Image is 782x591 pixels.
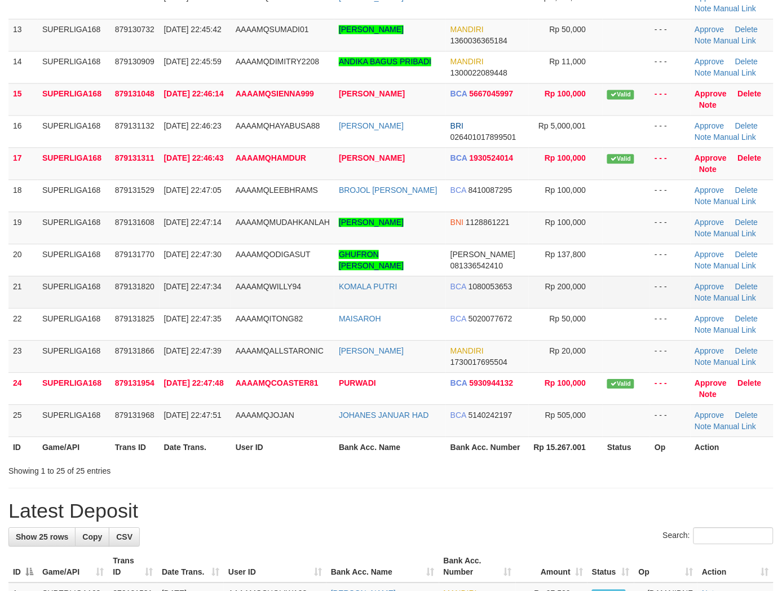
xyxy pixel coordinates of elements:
a: KOMALA PUTRI [339,282,397,291]
td: SUPERLIGA168 [38,308,111,340]
td: SUPERLIGA168 [38,147,111,179]
span: BCA [450,89,467,98]
span: Copy 5140242197 to clipboard [469,411,513,420]
span: Rp 20,000 [550,346,586,355]
span: BCA [450,186,466,195]
th: Bank Acc. Number [446,436,529,457]
a: [PERSON_NAME] [339,346,404,355]
span: [DATE] 22:46:14 [164,89,224,98]
a: Approve [695,89,727,98]
span: BNI [450,218,463,227]
a: Manual Link [714,358,757,367]
a: Delete [735,218,758,227]
span: AAAAMQSIENNA999 [236,89,314,98]
td: SUPERLIGA168 [38,115,111,147]
td: - - - [650,340,690,372]
a: Delete [738,153,762,162]
a: Manual Link [714,261,757,270]
th: Trans ID: activate to sort column ascending [108,550,157,583]
span: Rp 50,000 [550,314,586,323]
td: - - - [650,19,690,51]
td: 13 [8,19,38,51]
span: Rp 100,000 [545,89,586,98]
a: Approve [695,378,727,387]
span: Rp 50,000 [550,25,586,34]
span: BCA [450,378,467,387]
span: [DATE] 22:47:05 [164,186,222,195]
a: Approve [695,57,724,66]
th: Game/API: activate to sort column ascending [38,550,108,583]
td: 19 [8,211,38,244]
th: Bank Acc. Name [334,436,446,457]
a: Note [695,293,712,302]
span: CSV [116,532,132,541]
a: Approve [695,121,724,130]
span: [PERSON_NAME] [450,250,515,259]
a: Note [695,36,712,45]
span: BCA [450,314,466,323]
td: 16 [8,115,38,147]
td: 15 [8,83,38,115]
span: [DATE] 22:46:23 [164,121,222,130]
span: Rp 505,000 [545,411,586,420]
span: 879131825 [115,314,154,323]
span: [DATE] 22:45:59 [164,57,222,66]
th: Amount: activate to sort column ascending [516,550,587,583]
td: - - - [650,115,690,147]
span: Copy 1930524014 to clipboard [470,153,514,162]
th: User ID [231,436,334,457]
span: AAAAMQITONG82 [236,314,303,323]
td: SUPERLIGA168 [38,51,111,83]
span: BCA [450,411,466,420]
td: 22 [8,308,38,340]
a: Approve [695,314,724,323]
a: Manual Link [714,4,757,13]
th: Status: activate to sort column ascending [587,550,634,583]
th: ID: activate to sort column descending [8,550,38,583]
th: Status [603,436,650,457]
th: ID [8,436,38,457]
td: SUPERLIGA168 [38,276,111,308]
span: Rp 100,000 [545,378,586,387]
a: Approve [695,411,724,420]
span: Rp 100,000 [545,218,586,227]
a: Approve [695,250,724,259]
span: 879131311 [115,153,154,162]
a: Note [699,165,717,174]
a: Note [695,133,712,142]
span: Copy 8410087295 to clipboard [469,186,513,195]
td: - - - [650,147,690,179]
a: Delete [735,346,758,355]
a: JOHANES JANUAR HAD [339,411,428,420]
a: Copy [75,527,109,546]
a: Approve [695,25,724,34]
a: GHUFRON [PERSON_NAME] [339,250,404,270]
span: AAAAMQJOJAN [236,411,294,420]
td: - - - [650,404,690,436]
a: ANDIKA BAGUS PRIBADI [339,57,431,66]
th: Action: activate to sort column ascending [697,550,774,583]
a: BROJOL [PERSON_NAME] [339,186,438,195]
span: Rp 100,000 [545,186,586,195]
span: Copy 1128861221 to clipboard [466,218,510,227]
a: Manual Link [714,293,757,302]
span: [DATE] 22:45:42 [164,25,222,34]
span: MANDIRI [450,25,484,34]
td: SUPERLIGA168 [38,244,111,276]
span: Copy 1080053653 to clipboard [469,282,513,291]
span: 879130732 [115,25,154,34]
th: User ID: activate to sort column ascending [224,550,326,583]
td: - - - [650,51,690,83]
div: Showing 1 to 25 of 25 entries [8,461,317,477]
a: Note [695,422,712,431]
td: SUPERLIGA168 [38,372,111,404]
span: BRI [450,121,463,130]
a: [PERSON_NAME] [339,89,405,98]
td: - - - [650,276,690,308]
span: MANDIRI [450,346,484,355]
a: Note [699,100,717,109]
a: [PERSON_NAME] [339,218,404,227]
th: Game/API [38,436,111,457]
a: Manual Link [714,68,757,77]
span: 879131132 [115,121,154,130]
